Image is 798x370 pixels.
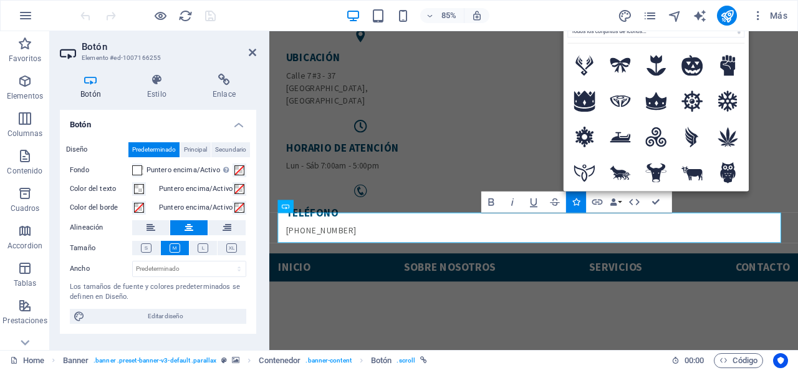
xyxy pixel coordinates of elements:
i: Publicar [720,9,734,23]
label: Color del borde [70,200,132,215]
button: Hand Power (IcoFont) [711,49,745,82]
p: Favoritos [9,54,41,64]
button: publish [717,6,737,26]
span: Código [719,353,757,368]
button: Snowmobile (IcoFont) [603,120,637,154]
button: text_generator [692,8,707,23]
button: Snow Alt (IcoFont) [711,84,745,118]
button: Editar diseño [70,309,246,324]
label: Puntero encima/Activo [147,163,233,178]
span: Haz clic para seleccionar y doble clic para editar [63,353,89,368]
button: Queen Crown (IcoFont) [640,84,673,118]
i: Navegador [668,9,682,23]
nav: breadcrumb [63,353,428,368]
p: Cuadros [11,203,40,213]
button: Woman Bird (IcoFont) [568,156,602,190]
button: Swirl (IcoFont) [640,120,673,154]
label: Ancho [70,265,132,272]
button: Weed (IcoFont) [711,120,745,154]
button: Tattoo Wing (IcoFont) [675,120,709,154]
p: Tablas [14,278,37,288]
button: Código [714,353,763,368]
i: Páginas (Ctrl+Alt+S) [643,9,657,23]
span: Más [752,9,787,22]
button: navigator [667,8,682,23]
span: Haz clic para seleccionar y doble clic para editar [371,353,392,368]
h6: Tiempo de la sesión [671,353,704,368]
i: Volver a cargar página [178,9,193,23]
label: Color del texto [70,182,132,197]
button: HTML [625,191,645,212]
button: Secundario [211,142,250,157]
label: Alineación [70,220,132,235]
span: 00 00 [685,353,704,368]
label: Puntero encima/Activo [159,182,233,197]
label: Fondo [70,163,132,178]
i: Este elemento está vinculado [420,357,427,364]
button: Underline (Ctrl+U) [524,191,544,212]
i: Este elemento contiene un fondo [232,357,239,364]
span: : [693,356,695,365]
button: Haz clic para salir del modo de previsualización y seguir editando [153,8,168,23]
button: Confirm (Ctrl+⏎) [646,191,666,212]
button: Animal Owl (IcoFont) [711,156,745,190]
p: Columnas [7,129,43,139]
i: Al redimensionar, ajustar el nivel de zoom automáticamente para ajustarse al dispositivo elegido. [471,10,483,21]
div: Los tamaños de fuente y colores predeterminados se definen en Diseño. [70,282,246,303]
button: Ship Wheel (IcoFont) [675,84,709,118]
span: . scroll [397,353,415,368]
button: Italic (Ctrl+I) [502,191,522,212]
p: Elementos [7,91,43,101]
h2: Botón [82,41,256,52]
i: AI Writer [693,9,707,23]
button: Animal Cow Head (IcoFont) [640,156,673,190]
span: . banner .preset-banner-v3-default .parallax [94,353,216,368]
button: Animal Cat With Dog (IcoFont) [603,156,637,190]
button: Más [747,6,792,26]
label: Diseño [66,142,128,157]
button: Bold (Ctrl+B) [481,191,501,212]
button: Predeterminado [128,142,180,157]
button: design [617,8,632,23]
a: Haz clic para cancelar la selección y doble clic para abrir páginas [10,353,44,368]
i: Este elemento es un preajuste personalizable [221,357,227,364]
label: Tamaño [70,241,132,256]
button: Principal [180,142,211,157]
span: Editar diseño [89,309,243,324]
button: Owl Look (IcoFont) [603,84,637,118]
button: 85% [420,8,464,23]
p: Prestaciones [2,316,47,326]
button: Strikethrough [545,191,565,212]
h4: Estilo [127,74,192,100]
h4: Botón [60,110,256,132]
button: Bow (IcoFont) [603,49,637,82]
label: Puntero encima/Activo [159,200,233,215]
button: Animal Cow (IcoFont) [675,156,709,190]
button: Bird Wings (IcoFont) [568,49,602,82]
span: Predeterminado [132,142,176,157]
button: Snow Flake (IcoFont) [568,120,602,154]
button: reload [178,8,193,23]
button: Usercentrics [773,353,788,368]
span: Haz clic para seleccionar y doble clic para editar [259,353,300,368]
button: King Crown (IcoFont) [568,84,602,118]
button: Icons [566,191,586,212]
h4: Enlace [192,74,256,100]
i: Diseño (Ctrl+Alt+Y) [618,9,632,23]
h3: Elemento #ed-1007166255 [82,52,231,64]
span: Principal [184,142,207,157]
button: Link [587,191,607,212]
span: Secundario [215,142,246,157]
h4: Botón [60,74,127,100]
p: Accordion [7,241,42,251]
p: Contenido [7,166,42,176]
button: pages [642,8,657,23]
h6: 85% [439,8,459,23]
button: Flora Flower (IcoFont) [640,49,673,82]
button: Halloween Pumpkin (IcoFont) [675,49,709,82]
span: . banner-content [305,353,351,368]
button: Data Bindings [608,191,623,212]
